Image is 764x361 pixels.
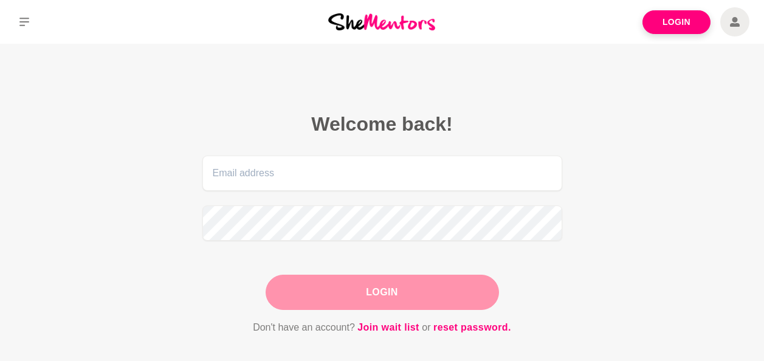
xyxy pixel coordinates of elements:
[357,320,419,335] a: Join wait list
[202,112,562,136] h2: Welcome back!
[328,13,435,30] img: She Mentors Logo
[642,10,711,34] a: Login
[202,156,562,191] input: Email address
[202,320,562,335] p: Don't have an account? or
[433,320,511,335] a: reset password.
